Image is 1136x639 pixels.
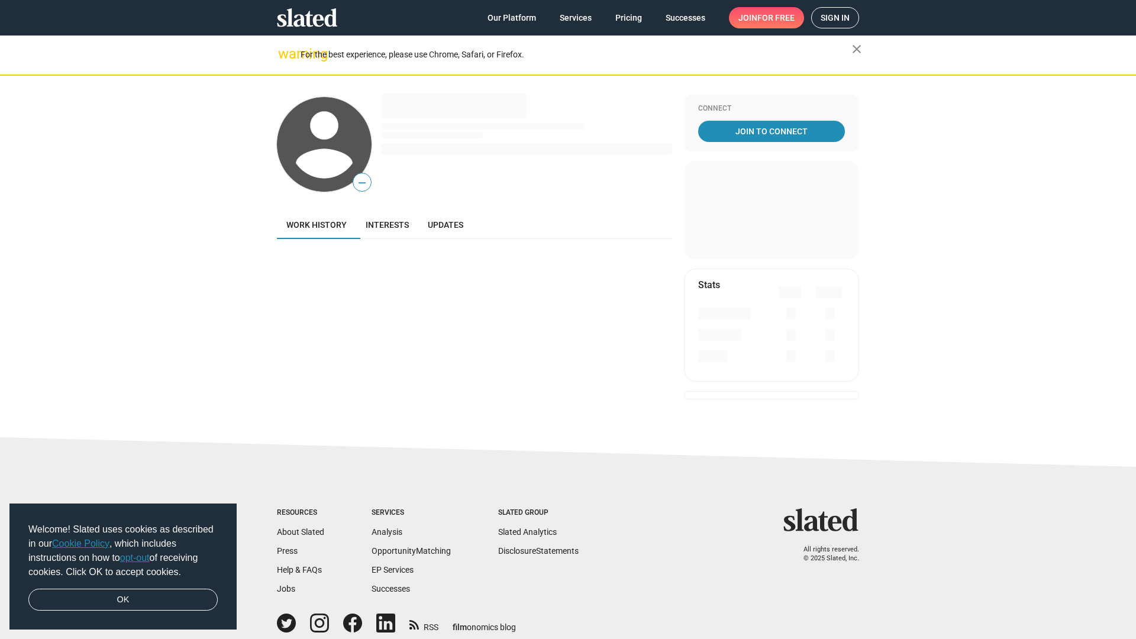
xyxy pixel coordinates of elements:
[428,220,463,230] span: Updates
[9,504,237,630] div: cookieconsent
[606,7,651,28] a: Pricing
[811,7,859,28] a: Sign in
[498,508,579,518] div: Slated Group
[52,538,109,548] a: Cookie Policy
[478,7,546,28] a: Our Platform
[698,121,845,142] a: Join To Connect
[698,104,845,114] div: Connect
[277,508,324,518] div: Resources
[453,622,467,632] span: film
[560,7,592,28] span: Services
[701,121,843,142] span: Join To Connect
[120,553,150,563] a: opt-out
[28,522,218,579] span: Welcome! Slated uses cookies as described in our , which includes instructions on how to of recei...
[791,546,859,563] p: All rights reserved. © 2025 Slated, Inc.
[372,546,451,556] a: OpportunityMatching
[286,220,347,230] span: Work history
[356,211,418,239] a: Interests
[738,7,795,28] span: Join
[850,42,864,56] mat-icon: close
[698,279,720,291] mat-card-title: Stats
[656,7,715,28] a: Successes
[409,615,438,633] a: RSS
[277,527,324,537] a: About Slated
[277,565,322,575] a: Help & FAQs
[372,508,451,518] div: Services
[28,589,218,611] a: dismiss cookie message
[821,8,850,28] span: Sign in
[372,565,414,575] a: EP Services
[277,584,295,593] a: Jobs
[372,584,410,593] a: Successes
[453,612,516,633] a: filmonomics blog
[498,527,557,537] a: Slated Analytics
[488,7,536,28] span: Our Platform
[666,7,705,28] span: Successes
[278,47,292,61] mat-icon: warning
[366,220,409,230] span: Interests
[757,7,795,28] span: for free
[372,527,402,537] a: Analysis
[301,47,852,63] div: For the best experience, please use Chrome, Safari, or Firefox.
[277,546,298,556] a: Press
[550,7,601,28] a: Services
[615,7,642,28] span: Pricing
[729,7,804,28] a: Joinfor free
[498,546,579,556] a: DisclosureStatements
[277,211,356,239] a: Work history
[353,175,371,191] span: —
[418,211,473,239] a: Updates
